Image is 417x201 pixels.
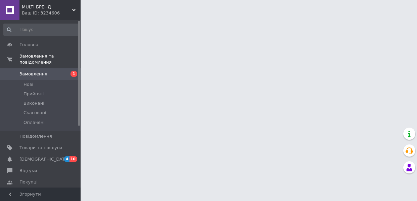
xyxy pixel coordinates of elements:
span: Прийняті [24,91,44,97]
span: 10 [69,156,77,162]
div: Ваш ID: 3234606 [22,10,81,16]
span: Замовлення та повідомлення [19,53,81,65]
span: 1 [71,71,77,77]
span: Замовлення [19,71,47,77]
span: Покупці [19,179,38,185]
span: Повідомлення [19,133,52,139]
span: [DEMOGRAPHIC_DATA] [19,156,69,162]
span: Нові [24,81,33,88]
span: Відгуки [19,168,37,174]
span: Товари та послуги [19,145,62,151]
span: Виконані [24,100,44,106]
span: MULTI БРЕНД [22,4,72,10]
input: Пошук [3,24,79,36]
span: Головна [19,42,38,48]
span: 4 [64,156,69,162]
span: Скасовані [24,110,46,116]
span: Оплачені [24,120,45,126]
